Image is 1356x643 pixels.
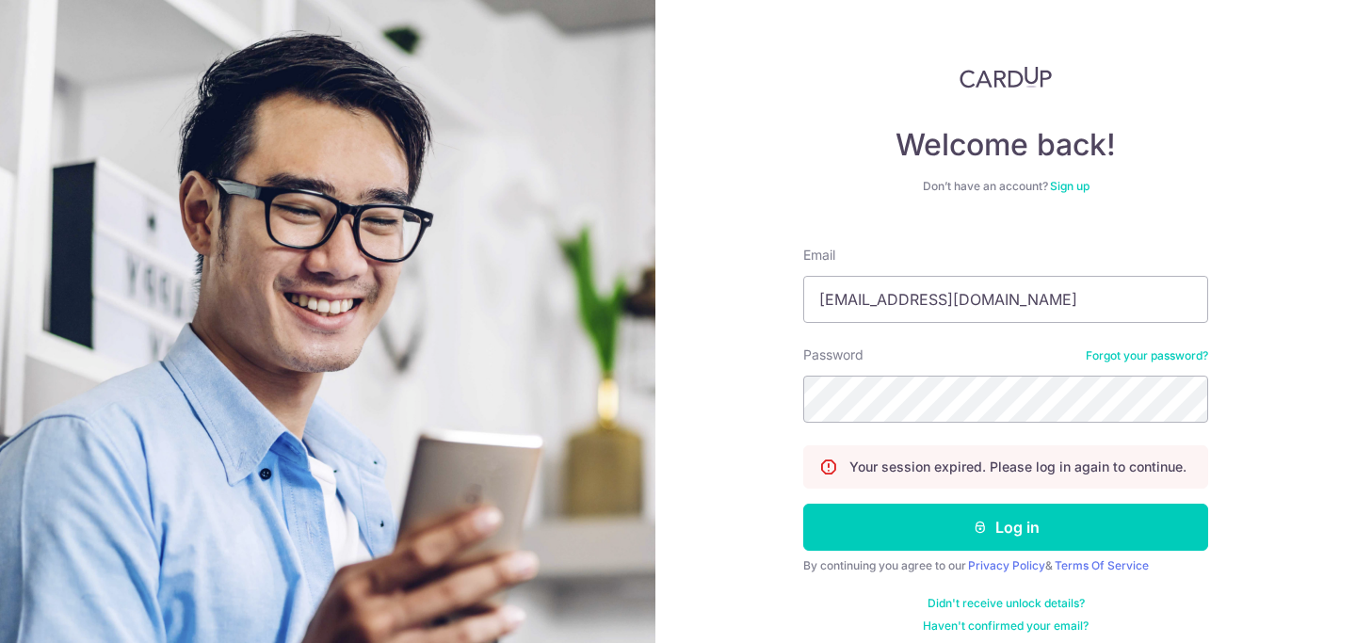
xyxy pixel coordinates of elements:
[803,179,1208,194] div: Don’t have an account?
[803,504,1208,551] button: Log in
[803,346,864,364] label: Password
[803,276,1208,323] input: Enter your Email
[1050,179,1090,193] a: Sign up
[923,619,1089,634] a: Haven't confirmed your email?
[928,596,1085,611] a: Didn't receive unlock details?
[803,558,1208,573] div: By continuing you agree to our &
[968,558,1045,572] a: Privacy Policy
[1086,348,1208,363] a: Forgot your password?
[960,66,1052,88] img: CardUp Logo
[803,126,1208,164] h4: Welcome back!
[803,246,835,265] label: Email
[1055,558,1149,572] a: Terms Of Service
[849,458,1186,476] p: Your session expired. Please log in again to continue.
